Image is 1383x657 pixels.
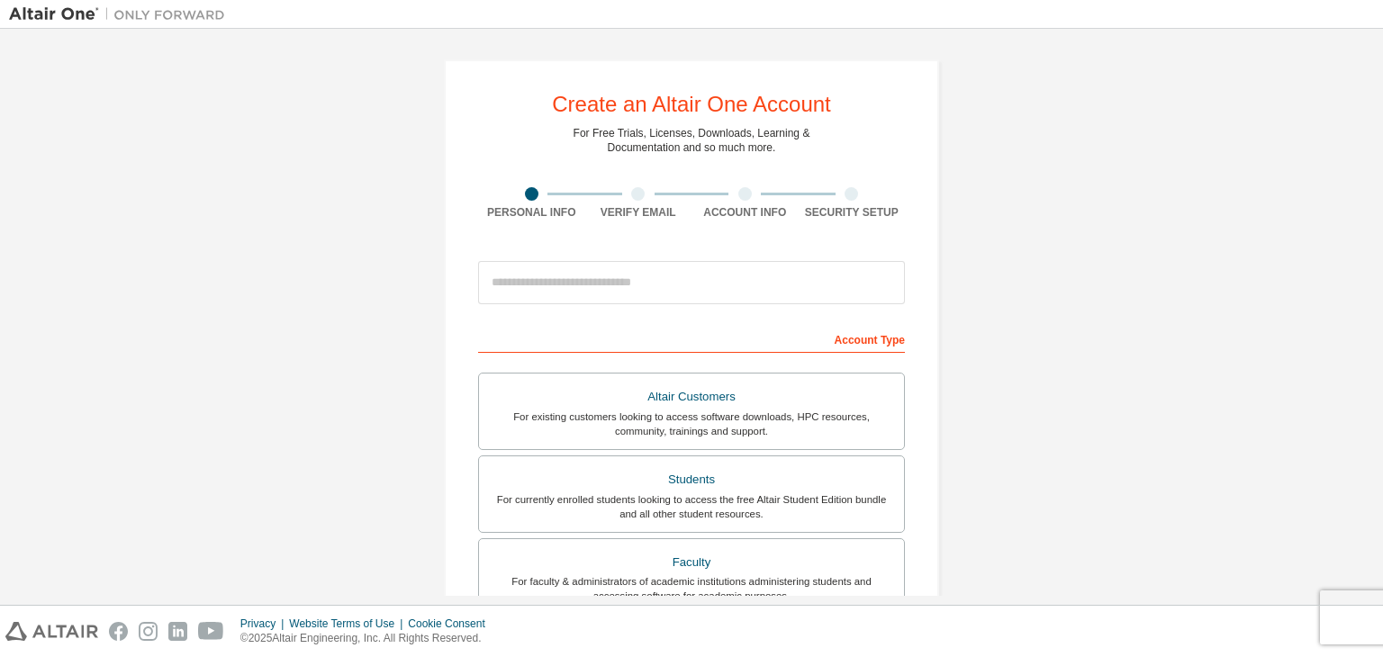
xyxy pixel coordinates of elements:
[240,631,496,646] p: © 2025 Altair Engineering, Inc. All Rights Reserved.
[478,324,905,353] div: Account Type
[408,616,495,631] div: Cookie Consent
[198,622,224,641] img: youtube.svg
[5,622,98,641] img: altair_logo.svg
[490,409,893,438] div: For existing customers looking to access software downloads, HPC resources, community, trainings ...
[574,126,810,155] div: For Free Trials, Licenses, Downloads, Learning & Documentation and so much more.
[552,94,831,115] div: Create an Altair One Account
[490,467,893,492] div: Students
[9,5,234,23] img: Altair One
[490,574,893,603] div: For faculty & administrators of academic institutions administering students and accessing softwa...
[490,550,893,575] div: Faculty
[490,384,893,409] div: Altair Customers
[490,492,893,521] div: For currently enrolled students looking to access the free Altair Student Edition bundle and all ...
[109,622,128,641] img: facebook.svg
[478,205,585,220] div: Personal Info
[240,616,289,631] div: Privacy
[799,205,906,220] div: Security Setup
[289,616,408,631] div: Website Terms of Use
[691,205,799,220] div: Account Info
[585,205,692,220] div: Verify Email
[168,622,187,641] img: linkedin.svg
[139,622,158,641] img: instagram.svg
